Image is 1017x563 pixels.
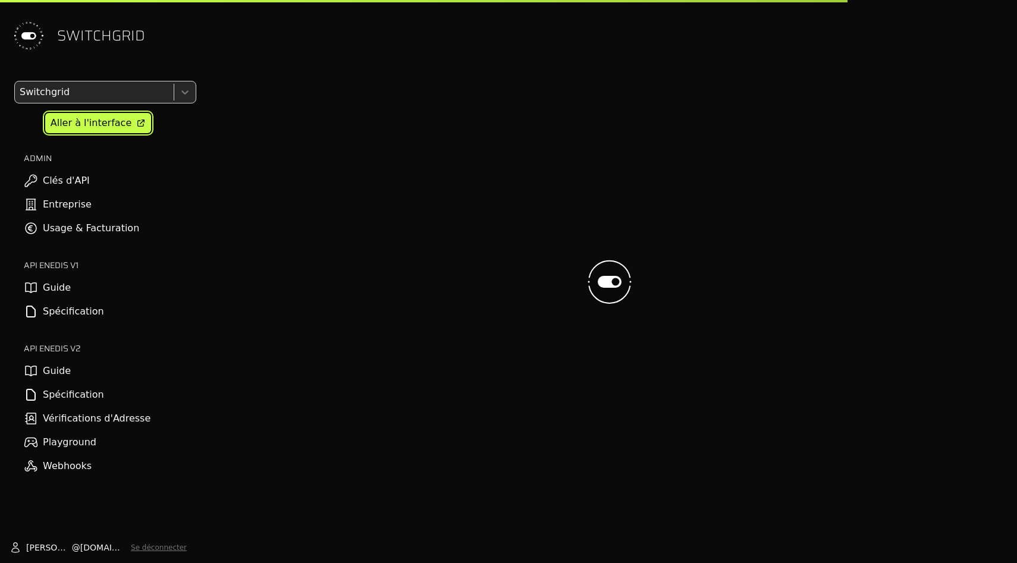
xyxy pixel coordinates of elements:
span: [DOMAIN_NAME] [80,542,126,553]
span: [PERSON_NAME] [26,542,72,553]
span: SWITCHGRID [57,26,145,45]
a: Aller à l'interface [45,113,151,133]
h2: API ENEDIS v2 [24,342,196,354]
span: @ [72,542,80,553]
h2: API ENEDIS v1 [24,259,196,271]
button: Se déconnecter [131,543,187,552]
img: Switchgrid Logo [10,17,48,55]
div: Aller à l'interface [51,116,131,130]
h2: ADMIN [24,152,196,164]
